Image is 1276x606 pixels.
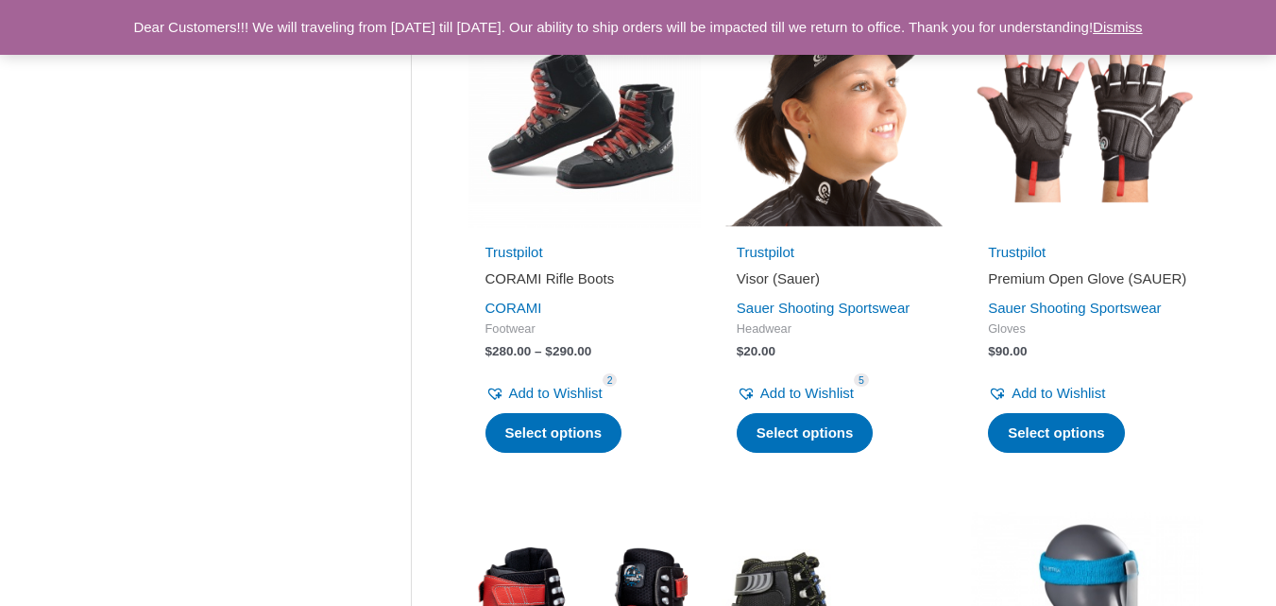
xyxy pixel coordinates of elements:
span: 5 [854,373,869,388]
span: Add to Wishlist [760,385,854,401]
bdi: 20.00 [737,344,775,358]
a: Sauer Shooting Sportswear [737,300,910,316]
a: Trustpilot [988,244,1046,260]
span: Headwear [737,321,935,338]
span: Add to Wishlist [1012,385,1105,401]
a: Dismiss [1093,19,1143,35]
h2: Premium Open Glove (SAUER) [988,269,1186,288]
span: Add to Wishlist [509,385,603,401]
span: 2 [603,373,618,388]
a: Select options for “CORAMI Rifle Boots” [485,413,622,453]
a: CORAMI [485,300,542,316]
h2: CORAMI Rifle Boots [485,269,684,288]
span: Footwear [485,321,684,338]
a: Add to Wishlist [988,380,1105,407]
a: Select options for “Premium Open Glove (SAUER)” [988,413,1125,453]
a: Visor (Sauer) [737,269,935,295]
span: $ [485,344,493,358]
a: CORAMI Rifle Boots [485,269,684,295]
bdi: 280.00 [485,344,532,358]
span: – [535,344,542,358]
a: Premium Open Glove (SAUER) [988,269,1186,295]
span: $ [988,344,995,358]
a: Sauer Shooting Sportswear [988,300,1161,316]
h2: Visor (Sauer) [737,269,935,288]
a: Add to Wishlist [737,380,854,407]
bdi: 90.00 [988,344,1027,358]
span: $ [545,344,553,358]
a: Trustpilot [485,244,543,260]
bdi: 290.00 [545,344,591,358]
a: Add to Wishlist [485,380,603,407]
a: Select options for “Visor (Sauer)” [737,413,874,453]
span: Gloves [988,321,1186,338]
a: Trustpilot [737,244,794,260]
span: $ [737,344,744,358]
